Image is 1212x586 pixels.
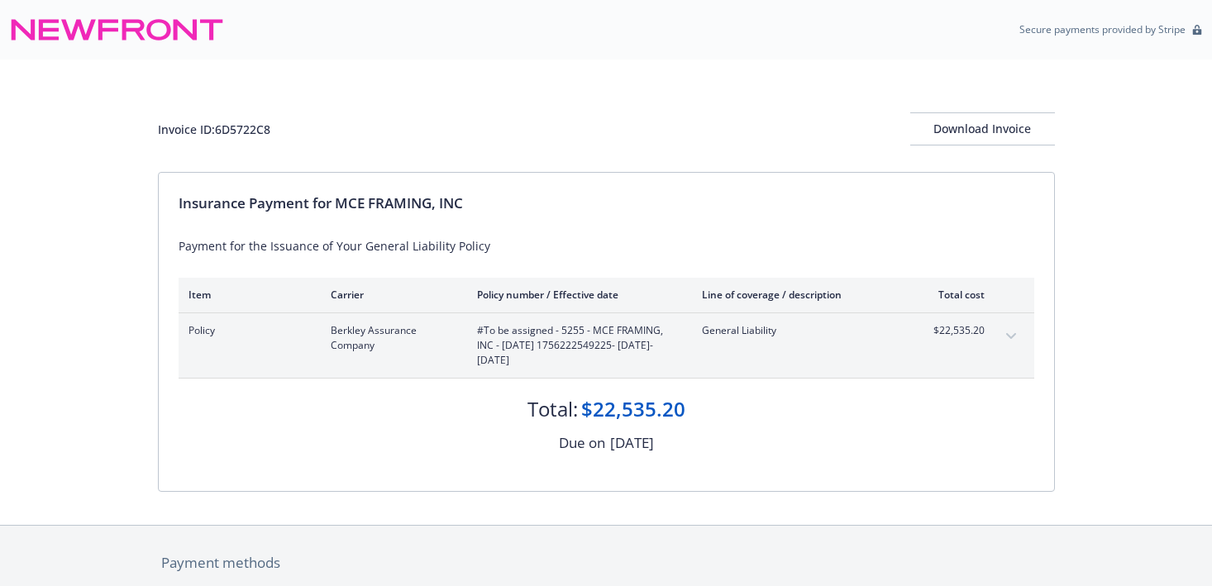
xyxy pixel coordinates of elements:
[702,288,896,302] div: Line of coverage / description
[477,323,675,368] span: #To be assigned - 5255 - MCE FRAMING, INC - [DATE] 1756222549225 - [DATE]-[DATE]
[559,432,605,454] div: Due on
[610,432,654,454] div: [DATE]
[188,323,304,338] span: Policy
[179,193,1034,214] div: Insurance Payment for MCE FRAMING, INC
[702,323,896,338] span: General Liability
[581,395,685,423] div: $22,535.20
[179,237,1034,255] div: Payment for the Issuance of Your General Liability Policy
[923,323,985,338] span: $22,535.20
[477,288,675,302] div: Policy number / Effective date
[331,323,451,353] span: Berkley Assurance Company
[158,121,270,138] div: Invoice ID: 6D5722C8
[527,395,578,423] div: Total:
[1019,22,1186,36] p: Secure payments provided by Stripe
[161,552,1052,574] div: Payment methods
[331,288,451,302] div: Carrier
[910,113,1055,145] div: Download Invoice
[179,313,1034,378] div: PolicyBerkley Assurance Company#To be assigned - 5255 - MCE FRAMING, INC - [DATE] 1756222549225- ...
[910,112,1055,145] button: Download Invoice
[923,288,985,302] div: Total cost
[998,323,1024,350] button: expand content
[188,288,304,302] div: Item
